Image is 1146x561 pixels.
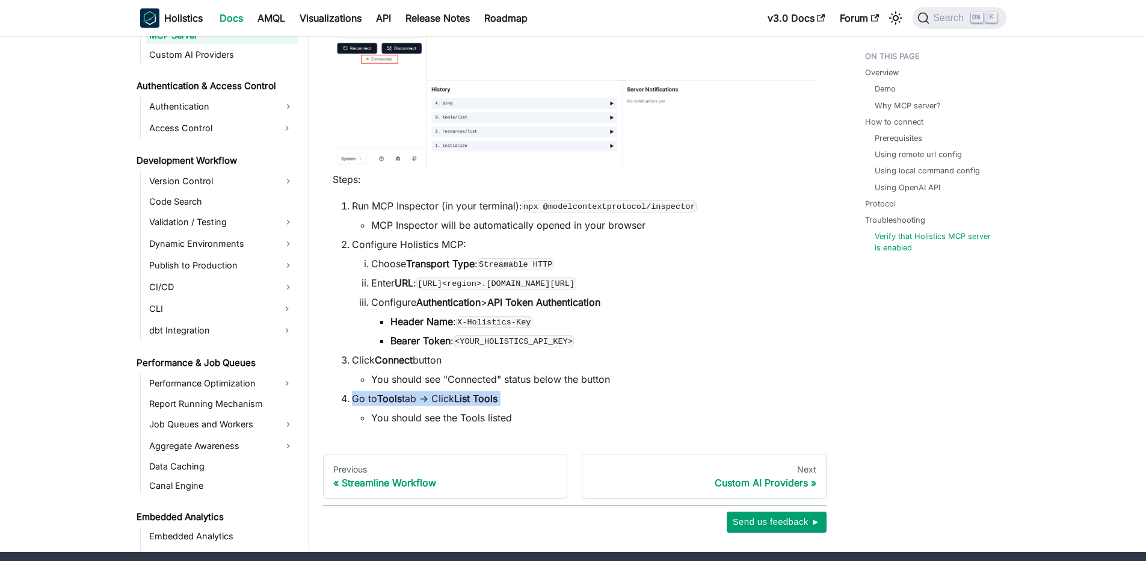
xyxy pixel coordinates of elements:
[478,258,555,270] code: Streamable HTTP
[371,372,817,386] li: You should see "Connected" status below the button
[913,7,1006,29] button: Search (Ctrl+K)
[276,299,298,318] button: Expand sidebar category 'CLI'
[146,374,276,393] a: Performance Optimization
[133,152,298,169] a: Development Workflow
[276,374,298,393] button: Expand sidebar category 'Performance Optimization'
[865,198,896,209] a: Protocol
[582,454,827,500] a: NextCustom AI Providers
[416,277,576,290] code: [URL]<region>.[DOMAIN_NAME][URL]
[371,218,817,232] li: MCP Inspector will be automatically opened in your browser
[487,296,600,308] strong: API Token Authentication
[333,477,558,489] div: Streamline Workflow
[985,12,997,23] kbd: K
[456,316,533,328] code: X-Holistics-Key
[146,299,276,318] a: CLI
[323,454,568,500] a: PreviousStreamline Workflow
[875,165,980,176] a: Using local command config
[522,200,697,212] code: npx @modelcontextprotocol/inspector
[146,212,298,232] a: Validation / Testing
[371,295,817,348] li: Configure >
[592,477,816,489] div: Custom AI Providers
[146,193,298,210] a: Code Search
[477,8,535,28] a: Roadmap
[352,391,817,425] li: Go to tab -> Click
[146,477,298,494] a: Canal Engine
[133,509,298,525] a: Embedded Analytics
[292,8,369,28] a: Visualizations
[833,8,886,28] a: Forum
[875,83,896,95] a: Demo
[377,392,402,404] strong: Tools
[276,321,298,340] button: Expand sidebar category 'dbt Integration'
[875,182,940,193] a: Using OpenAI API
[390,333,817,348] li: :
[416,296,481,308] strong: Authentication
[454,335,575,347] code: <YOUR_HOLISTICS_API_KEY>
[875,100,941,111] a: Why MCP server?
[133,355,298,371] a: Performance & Job Queues
[250,8,292,28] a: AMQL
[398,8,477,28] a: Release Notes
[929,13,971,23] span: Search
[390,315,453,327] strong: Header Name
[727,512,827,532] button: Send us feedback ►
[146,97,298,116] a: Authentication
[146,528,298,545] a: Embedded Analytics
[128,27,309,552] nav: Docs sidebar
[276,119,298,138] button: Expand sidebar category 'Access Control'
[733,514,821,530] span: Send us feedback ►
[375,354,413,366] strong: Connect
[146,395,298,412] a: Report Running Mechanism
[146,321,276,340] a: dbt Integration
[146,415,298,434] a: Job Queues and Workers
[146,256,298,275] a: Publish to Production
[865,116,923,128] a: How to connect
[406,258,475,270] strong: Transport Type
[146,458,298,475] a: Data Caching
[865,214,925,226] a: Troubleshooting
[390,314,817,329] li: :
[760,8,833,28] a: v3.0 Docs
[164,11,203,25] b: Holistics
[865,67,899,78] a: Overview
[146,277,298,297] a: CI/CD
[875,132,922,144] a: Prerequisites
[371,411,817,425] li: You should see the Tools listed
[333,464,558,475] div: Previous
[146,436,298,456] a: Aggregate Awareness
[390,335,451,347] strong: Bearer Token
[146,119,276,138] a: Access Control
[140,8,159,28] img: Holistics
[875,231,994,253] a: Verify that Holistics MCP server is enabled
[133,78,298,95] a: Authentication & Access Control
[333,172,817,187] p: Steps:
[323,454,827,500] nav: Docs pages
[146,234,298,253] a: Dynamic Environments
[352,199,817,232] li: Run MCP Inspector (in your terminal):
[140,8,203,28] a: HolisticsHolistics
[395,277,413,289] strong: URL
[592,464,816,475] div: Next
[146,46,298,63] a: Custom AI Providers
[352,353,817,386] li: Click button
[369,8,398,28] a: API
[352,237,817,348] li: Configure Holistics MCP:
[371,276,817,290] li: Enter :
[371,256,817,271] li: Choose :
[146,172,298,191] a: Version Control
[886,8,905,28] button: Switch between dark and light mode (currently light mode)
[212,8,250,28] a: Docs
[454,392,498,404] strong: List Tools
[875,149,962,160] a: Using remote url config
